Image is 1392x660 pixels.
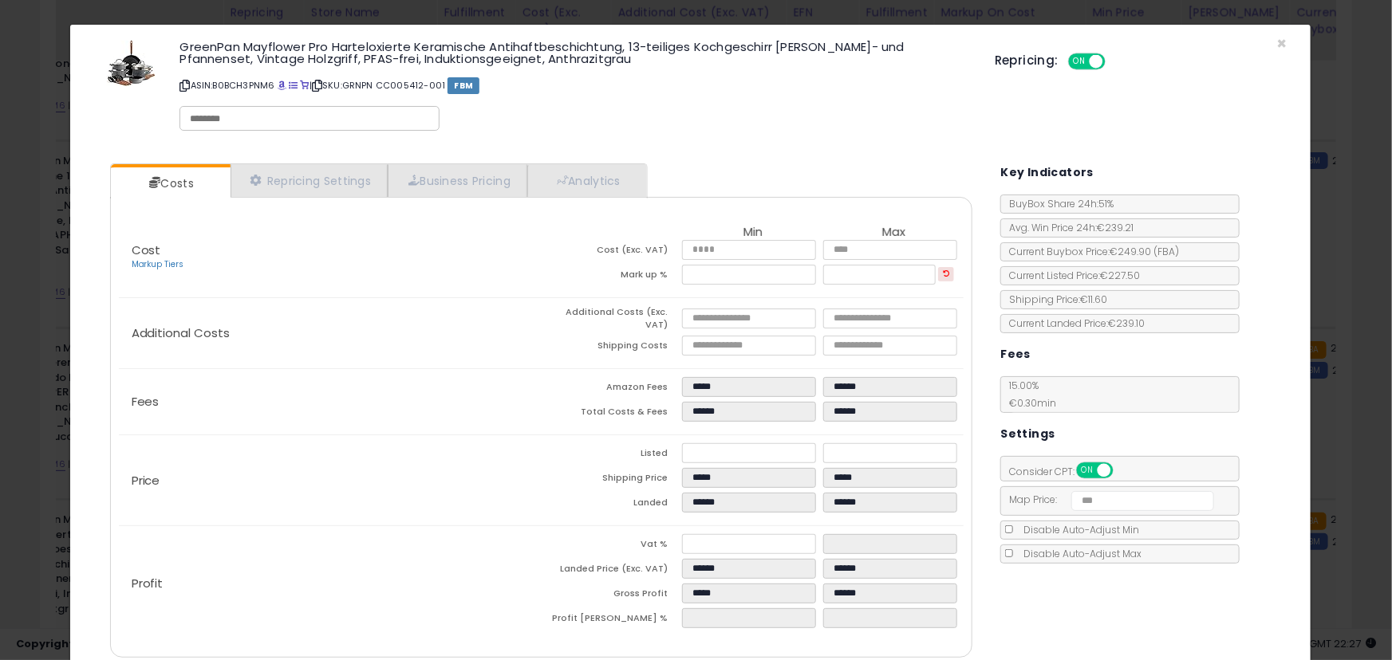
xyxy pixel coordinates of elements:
p: Cost [119,244,542,271]
th: Min [682,226,823,240]
th: Max [823,226,964,240]
h3: GreenPan Mayflower Pro Harteloxierte Keramische Antihaftbeschichtung, 13-teiliges Kochgeschirr [P... [179,41,971,65]
p: Fees [119,395,542,408]
a: Analytics [527,164,645,197]
p: ASIN: B0BCH3PNM6 | SKU: GRNPN CC005412-001 [179,73,971,98]
td: Shipping Price [542,468,683,493]
span: ( FBA ) [1153,245,1179,258]
h5: Key Indicators [1000,163,1094,183]
span: Current Listed Price: €227.50 [1001,269,1140,282]
td: Profit [PERSON_NAME] % [542,608,683,633]
h5: Settings [1000,424,1055,444]
td: Cost (Exc. VAT) [542,240,683,265]
td: Listed [542,443,683,468]
a: Markup Tiers [132,258,184,270]
td: Vat % [542,534,683,559]
td: Landed Price (Exc. VAT) [542,559,683,583]
span: €249.90 [1110,245,1179,258]
span: Shipping Price: €11.60 [1001,293,1107,306]
td: Total Costs & Fees [542,402,683,426]
span: Map Price: [1001,493,1214,506]
span: Current Landed Price: €239.10 [1001,316,1145,330]
span: Current Buybox Price: [1001,245,1179,258]
a: Your listing only [300,79,309,92]
a: All offer listings [289,79,298,92]
p: Profit [119,577,542,590]
td: Additional Costs (Exc. VAT) [542,306,683,336]
td: Amazon Fees [542,377,683,402]
span: BuyBox Share 24h: 51% [1001,197,1114,210]
td: Gross Profit [542,583,683,608]
span: Disable Auto-Adjust Min [1015,523,1139,536]
h5: Repricing: [995,54,1059,67]
a: Business Pricing [388,164,527,197]
span: Avg. Win Price 24h: €239.21 [1001,221,1134,234]
p: Additional Costs [119,327,542,340]
span: × [1276,32,1287,55]
span: OFF [1103,55,1129,69]
span: ON [1070,55,1090,69]
span: ON [1079,464,1098,477]
img: 41adAE4zCTL._SL60_.jpg [107,41,155,86]
span: OFF [1111,464,1137,477]
span: 15.00 % [1001,379,1056,410]
span: FBM [448,77,479,94]
span: €0.30 min [1001,396,1056,410]
td: Landed [542,493,683,517]
td: Mark up % [542,265,683,289]
a: Repricing Settings [231,164,388,197]
h5: Fees [1000,344,1031,364]
span: Disable Auto-Adjust Max [1015,547,1142,560]
a: BuyBox page [278,79,286,92]
a: Costs [111,167,229,199]
p: Price [119,474,542,487]
td: Shipping Costs [542,336,683,360]
span: Consider CPT: [1001,465,1134,478]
